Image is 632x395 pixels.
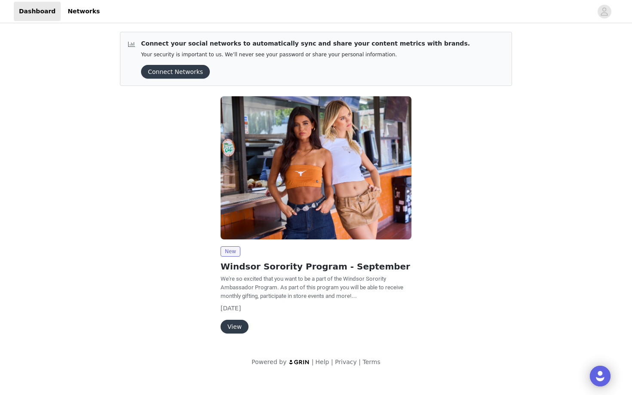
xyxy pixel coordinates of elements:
[14,2,61,21] a: Dashboard
[335,358,357,365] a: Privacy
[221,246,240,257] span: New
[252,358,286,365] span: Powered by
[316,358,329,365] a: Help
[62,2,105,21] a: Networks
[141,39,470,48] p: Connect your social networks to automatically sync and share your content metrics with brands.
[362,358,380,365] a: Terms
[141,52,470,58] p: Your security is important to us. We’ll never see your password or share your personal information.
[359,358,361,365] span: |
[141,65,210,79] button: Connect Networks
[221,96,411,239] img: Windsor
[221,260,411,273] h2: Windsor Sorority Program - September
[221,320,249,334] button: View
[331,358,333,365] span: |
[221,276,403,299] span: We're so excited that you want to be a part of the Windsor Sorority Ambassador Program. As part o...
[312,358,314,365] span: |
[600,5,608,18] div: avatar
[590,366,611,386] div: Open Intercom Messenger
[221,305,241,312] span: [DATE]
[288,359,310,365] img: logo
[221,324,249,330] a: View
